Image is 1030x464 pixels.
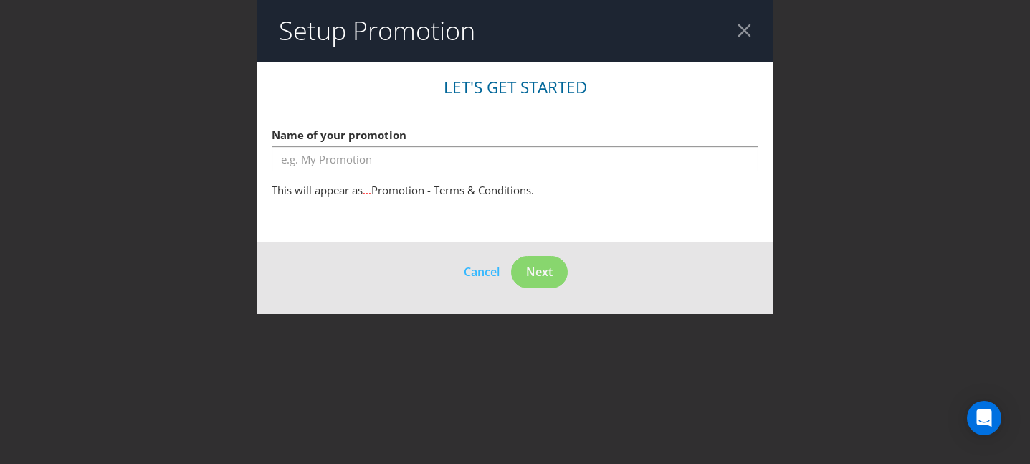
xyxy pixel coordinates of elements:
[526,264,553,280] span: Next
[967,401,1001,435] div: Open Intercom Messenger
[363,183,371,197] span: ...
[463,262,500,281] button: Cancel
[272,146,758,171] input: e.g. My Promotion
[371,183,534,197] span: Promotion - Terms & Conditions.
[511,256,568,288] button: Next
[272,128,406,142] span: Name of your promotion
[272,183,363,197] span: This will appear as
[464,264,500,280] span: Cancel
[279,16,475,45] h2: Setup Promotion
[426,76,605,99] legend: Let's get started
